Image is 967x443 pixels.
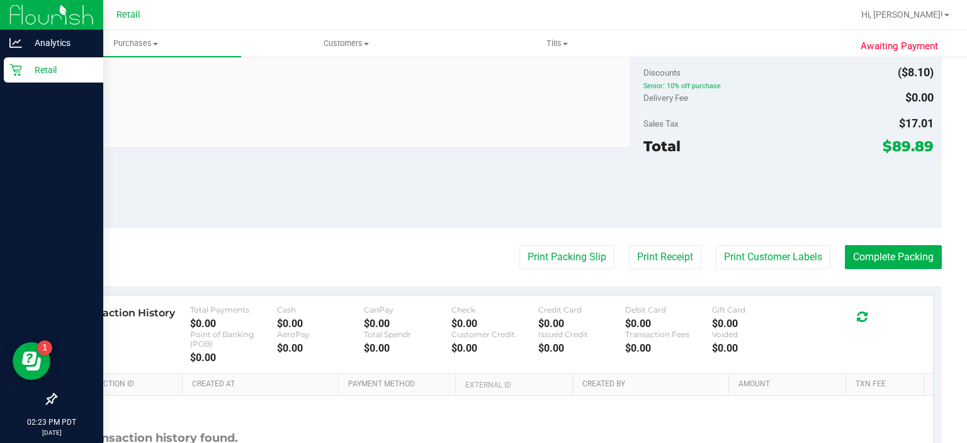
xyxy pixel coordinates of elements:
[898,66,934,79] span: ($8.10)
[13,342,50,380] iframe: Resource center
[538,342,625,354] div: $0.00
[905,91,934,104] span: $0.00
[716,245,830,269] button: Print Customer Labels
[6,417,98,428] p: 02:23 PM PDT
[538,305,625,314] div: Credit Card
[538,318,625,330] div: $0.00
[643,93,688,103] span: Delivery Fee
[30,30,241,57] a: Purchases
[451,342,538,354] div: $0.00
[451,330,538,339] div: Customer Credit
[190,352,277,364] div: $0.00
[643,118,679,129] span: Sales Tax
[190,330,277,348] div: Point of Banking (POB)
[277,342,364,354] div: $0.00
[455,374,572,396] th: External ID
[712,342,799,354] div: $0.00
[856,379,919,389] a: Txn Fee
[643,61,681,84] span: Discounts
[845,245,942,269] button: Complete Packing
[348,379,450,389] a: Payment Method
[364,342,451,354] div: $0.00
[625,330,712,339] div: Transaction Fees
[861,39,938,54] span: Awaiting Payment
[364,305,451,314] div: CanPay
[625,305,712,314] div: Debit Card
[712,318,799,330] div: $0.00
[861,9,943,20] span: Hi, [PERSON_NAME]!
[116,9,140,20] span: Retail
[712,330,799,339] div: Voided
[629,245,701,269] button: Print Receipt
[241,30,452,57] a: Customers
[192,379,333,389] a: Created At
[712,305,799,314] div: Gift Card
[538,330,625,339] div: Issued Credit
[625,318,712,330] div: $0.00
[30,38,241,49] span: Purchases
[738,379,840,389] a: Amount
[643,82,933,91] span: Senior: 10% off purchase
[22,62,98,78] p: Retail
[277,305,364,314] div: Cash
[190,318,277,330] div: $0.00
[9,64,22,76] inline-svg: Retail
[625,342,712,354] div: $0.00
[519,245,614,269] button: Print Packing Slip
[277,330,364,339] div: AeroPay
[277,318,364,330] div: $0.00
[37,340,52,355] iframe: Resource center unread badge
[883,137,934,155] span: $89.89
[242,38,451,49] span: Customers
[6,428,98,437] p: [DATE]
[364,330,451,339] div: Total Spendr
[74,379,177,389] a: Transaction ID
[451,305,538,314] div: Check
[22,35,98,50] p: Analytics
[899,117,934,130] span: $17.01
[364,318,451,330] div: $0.00
[190,305,277,314] div: Total Payments
[582,379,723,389] a: Created By
[451,318,538,330] div: $0.00
[643,137,681,155] span: Total
[9,37,22,49] inline-svg: Analytics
